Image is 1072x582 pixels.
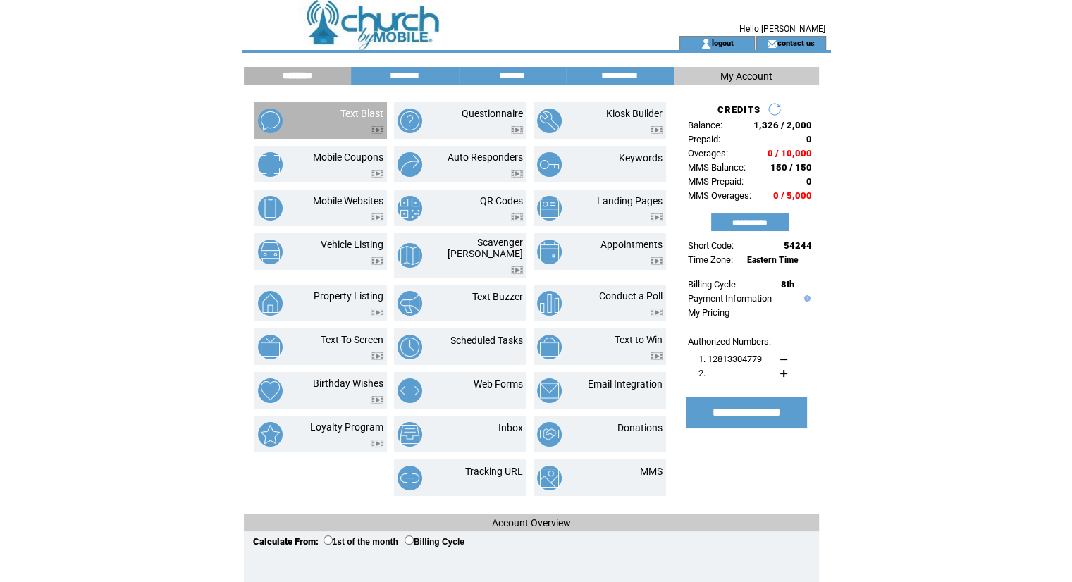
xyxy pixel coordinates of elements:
img: property-listing.png [258,291,283,316]
a: Birthday Wishes [313,378,383,389]
img: video.png [511,126,523,134]
span: 0 [806,134,812,144]
img: mms.png [537,466,562,490]
span: Calculate From: [253,536,319,547]
a: Appointments [600,239,663,250]
img: loyalty-program.png [258,422,283,447]
a: Questionnaire [462,108,523,119]
img: video.png [651,352,663,360]
input: 1st of the month [324,535,333,545]
img: scavenger-hunt.png [398,243,422,268]
img: mobile-coupons.png [258,152,283,177]
span: MMS Balance: [688,162,746,173]
img: video.png [371,257,383,265]
span: 54244 [784,240,812,251]
img: account_icon.gif [701,38,711,49]
img: video.png [651,257,663,265]
a: Text To Screen [321,334,383,345]
img: video.png [371,440,383,447]
span: Prepaid: [688,134,720,144]
img: inbox.png [398,422,422,447]
img: conduct-a-poll.png [537,291,562,316]
span: 0 [806,176,812,187]
img: video.png [371,352,383,360]
img: video.png [371,309,383,316]
img: help.gif [801,295,811,302]
img: keywords.png [537,152,562,177]
img: video.png [511,266,523,274]
span: 0 / 5,000 [773,190,812,201]
a: logout [711,38,733,47]
img: video.png [511,213,523,221]
a: Tracking URL [465,466,523,477]
a: My Pricing [688,307,729,318]
a: QR Codes [480,195,523,206]
img: donations.png [537,422,562,447]
img: mobile-websites.png [258,196,283,221]
a: Web Forms [474,378,523,390]
span: Account Overview [492,517,571,528]
a: Scheduled Tasks [450,335,523,346]
span: Authorized Numbers: [688,336,771,347]
span: My Account [720,70,772,82]
img: text-to-win.png [537,335,562,359]
a: Loyalty Program [310,421,383,433]
label: 1st of the month [324,537,398,547]
a: Scavenger [PERSON_NAME] [448,237,523,259]
span: MMS Overages: [688,190,751,201]
img: auto-responders.png [398,152,422,177]
img: web-forms.png [398,378,422,403]
img: text-blast.png [258,109,283,133]
a: Landing Pages [597,195,663,206]
a: Kiosk Builder [606,108,663,119]
a: Email Integration [588,378,663,390]
span: Billing Cycle: [688,279,738,290]
a: Payment Information [688,293,772,304]
img: video.png [371,213,383,221]
img: video.png [651,213,663,221]
a: Mobile Coupons [313,151,383,163]
span: Balance: [688,120,722,130]
a: Conduct a Poll [599,290,663,302]
a: contact us [777,38,815,47]
img: vehicle-listing.png [258,240,283,264]
img: tracking-url.png [398,466,422,490]
img: landing-pages.png [537,196,562,221]
img: text-to-screen.png [258,335,283,359]
img: video.png [651,309,663,316]
a: Mobile Websites [313,195,383,206]
img: video.png [651,126,663,134]
a: Donations [617,422,663,433]
img: birthday-wishes.png [258,378,283,403]
a: Keywords [619,152,663,163]
input: Billing Cycle [405,535,414,545]
span: CREDITS [717,104,760,115]
img: qr-codes.png [398,196,422,221]
img: kiosk-builder.png [537,109,562,133]
img: video.png [511,170,523,178]
span: Hello [PERSON_NAME] [739,24,825,34]
img: video.png [371,126,383,134]
a: Property Listing [314,290,383,302]
img: video.png [371,170,383,178]
img: text-buzzer.png [398,291,422,316]
span: 2. [698,368,706,378]
span: MMS Prepaid: [688,176,744,187]
span: 1. 12813304779 [698,354,762,364]
span: Overages: [688,148,728,159]
span: 0 / 10,000 [768,148,812,159]
img: questionnaire.png [398,109,422,133]
a: Text Blast [340,108,383,119]
a: Text Buzzer [472,291,523,302]
img: video.png [371,396,383,404]
img: appointments.png [537,240,562,264]
a: Text to Win [615,334,663,345]
span: 150 / 150 [770,162,812,173]
span: Eastern Time [747,255,799,265]
a: Inbox [498,422,523,433]
span: Time Zone: [688,254,733,265]
img: scheduled-tasks.png [398,335,422,359]
span: 1,326 / 2,000 [753,120,812,130]
span: Short Code: [688,240,734,251]
span: 8th [781,279,794,290]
